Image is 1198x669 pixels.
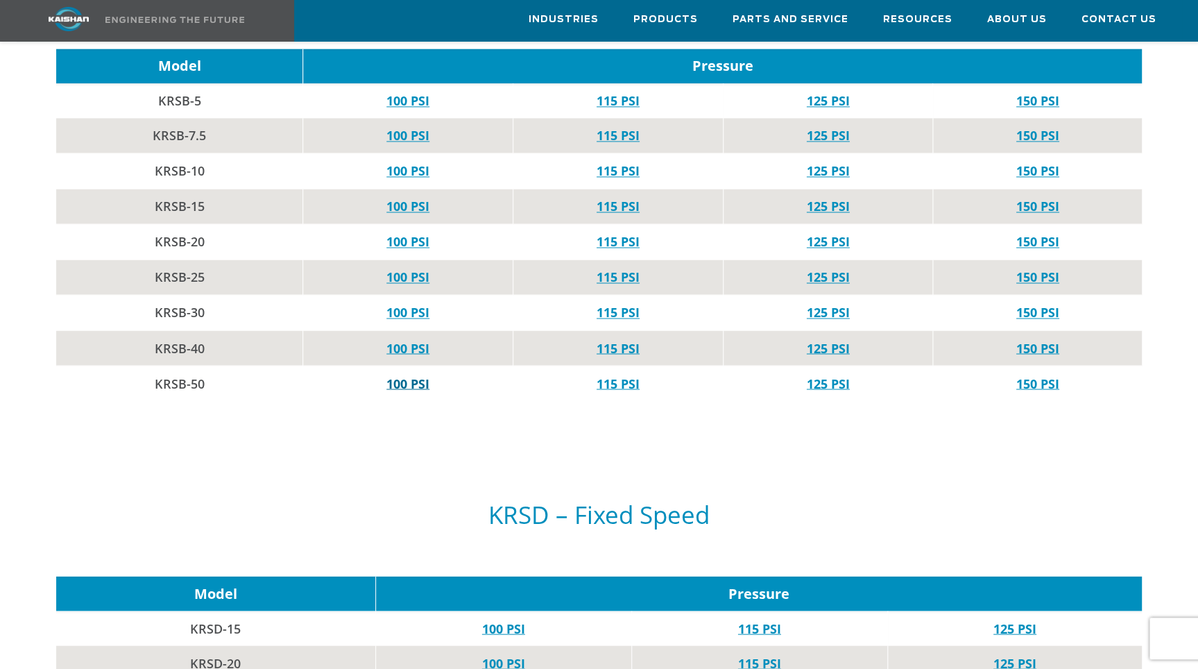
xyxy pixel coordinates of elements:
[303,49,1142,83] td: Pressure
[1016,127,1059,144] a: 150 PSI
[987,12,1047,28] span: About Us
[597,92,640,109] a: 115 PSI
[1016,92,1059,109] a: 150 PSI
[733,1,848,38] a: Parts and Service
[883,1,952,38] a: Resources
[633,12,698,28] span: Products
[1081,12,1156,28] span: Contact Us
[56,366,303,401] td: KRSB-50
[597,375,640,391] a: 115 PSI
[105,17,244,23] img: Engineering the future
[807,162,850,179] a: 125 PSI
[987,1,1047,38] a: About Us
[56,576,375,611] td: Model
[56,118,303,153] td: KRSB-7.5
[56,295,303,330] td: KRSB-30
[17,7,121,31] img: kaishan logo
[1016,339,1059,356] a: 150 PSI
[386,162,429,179] a: 100 PSI
[529,12,599,28] span: Industries
[529,1,599,38] a: Industries
[56,260,303,295] td: KRSB-25
[807,92,850,109] a: 125 PSI
[1016,304,1059,321] a: 150 PSI
[56,83,303,118] td: KRSB-5
[633,1,698,38] a: Products
[56,49,303,83] td: Model
[375,576,1142,611] td: Pressure
[807,339,850,356] a: 125 PSI
[597,127,640,144] a: 115 PSI
[1016,198,1059,214] a: 150 PSI
[386,127,429,144] a: 100 PSI
[597,304,640,321] a: 115 PSI
[1016,233,1059,250] a: 150 PSI
[386,339,429,356] a: 100 PSI
[1016,269,1059,285] a: 150 PSI
[597,198,640,214] a: 115 PSI
[56,501,1142,527] h5: KRSD – Fixed Speed
[56,330,303,366] td: KRSB-40
[386,375,429,391] a: 100 PSI
[386,92,429,109] a: 100 PSI
[597,269,640,285] a: 115 PSI
[597,339,640,356] a: 115 PSI
[56,153,303,189] td: KRSB-10
[733,12,848,28] span: Parts and Service
[56,224,303,260] td: KRSB-20
[482,620,525,636] a: 100 PSI
[807,269,850,285] a: 125 PSI
[1081,1,1156,38] a: Contact Us
[807,233,850,250] a: 125 PSI
[807,198,850,214] a: 125 PSI
[386,304,429,321] a: 100 PSI
[56,611,375,645] td: KRSD-15
[386,269,429,285] a: 100 PSI
[56,189,303,224] td: KRSB-15
[1016,162,1059,179] a: 150 PSI
[883,12,952,28] span: Resources
[1016,375,1059,391] a: 150 PSI
[386,198,429,214] a: 100 PSI
[807,375,850,391] a: 125 PSI
[597,162,640,179] a: 115 PSI
[738,620,781,636] a: 115 PSI
[807,127,850,144] a: 125 PSI
[807,304,850,321] a: 125 PSI
[386,233,429,250] a: 100 PSI
[597,233,640,250] a: 115 PSI
[993,620,1036,636] a: 125 PSI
